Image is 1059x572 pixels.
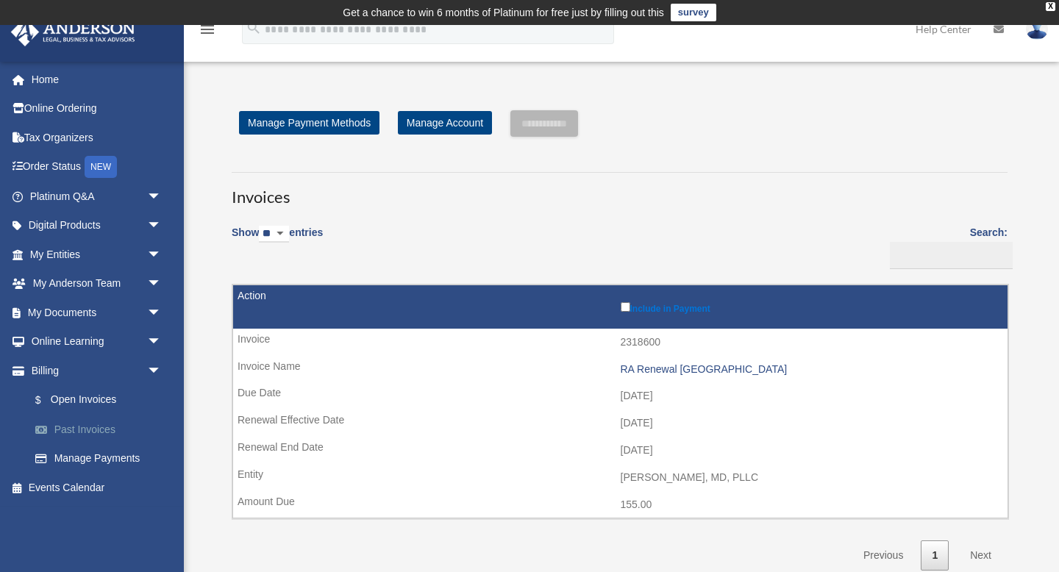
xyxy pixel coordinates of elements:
[232,224,323,257] label: Show entries
[233,382,1008,410] td: [DATE]
[21,444,184,473] a: Manage Payments
[10,327,184,357] a: Online Learningarrow_drop_down
[959,540,1002,571] a: Next
[621,299,1001,314] label: Include in Payment
[621,363,1001,376] div: RA Renewal [GEOGRAPHIC_DATA]
[85,156,117,178] div: NEW
[10,65,184,94] a: Home
[233,491,1008,519] td: 155.00
[147,211,176,241] span: arrow_drop_down
[671,4,716,21] a: survey
[233,437,1008,465] td: [DATE]
[233,410,1008,437] td: [DATE]
[343,4,664,21] div: Get a chance to win 6 months of Platinum for free just by filling out this
[239,111,379,135] a: Manage Payment Methods
[10,123,184,152] a: Tax Organizers
[890,242,1013,270] input: Search:
[852,540,914,571] a: Previous
[10,269,184,298] a: My Anderson Teamarrow_drop_down
[21,385,176,415] a: $Open Invoices
[246,20,262,36] i: search
[10,473,184,502] a: Events Calendar
[10,240,184,269] a: My Entitiesarrow_drop_down
[147,298,176,328] span: arrow_drop_down
[232,172,1008,209] h3: Invoices
[147,356,176,386] span: arrow_drop_down
[10,356,184,385] a: Billingarrow_drop_down
[10,94,184,124] a: Online Ordering
[233,329,1008,357] td: 2318600
[885,224,1008,269] label: Search:
[233,464,1008,492] td: [PERSON_NAME], MD, PLLC
[621,302,630,312] input: Include in Payment
[147,269,176,299] span: arrow_drop_down
[259,226,289,243] select: Showentries
[43,391,51,410] span: $
[199,21,216,38] i: menu
[1026,18,1048,40] img: User Pic
[21,415,184,444] a: Past Invoices
[1046,2,1055,11] div: close
[921,540,949,571] a: 1
[7,18,140,46] img: Anderson Advisors Platinum Portal
[147,240,176,270] span: arrow_drop_down
[199,26,216,38] a: menu
[10,182,184,211] a: Platinum Q&Aarrow_drop_down
[147,182,176,212] span: arrow_drop_down
[10,211,184,240] a: Digital Productsarrow_drop_down
[147,327,176,357] span: arrow_drop_down
[10,298,184,327] a: My Documentsarrow_drop_down
[398,111,492,135] a: Manage Account
[10,152,184,182] a: Order StatusNEW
